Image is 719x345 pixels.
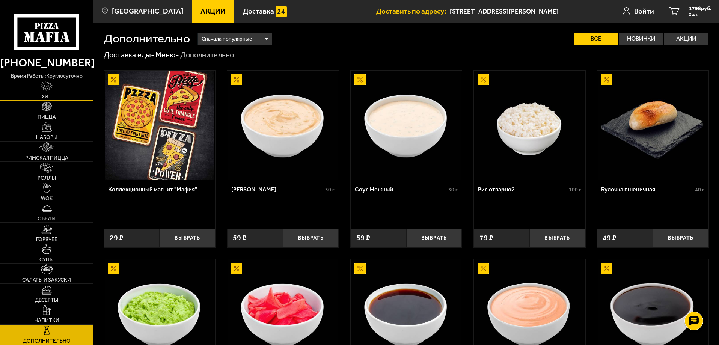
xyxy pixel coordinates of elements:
span: Хит [42,94,52,99]
a: АкционныйКоллекционный магнит "Мафия" [104,71,216,180]
span: Римская пицца [25,155,68,161]
span: 100 г [569,187,581,193]
span: Доставка [243,8,274,15]
a: АкционныйСоус Деликатес [227,71,339,180]
img: Коллекционный магнит "Мафия" [105,71,214,180]
span: 40 г [695,187,704,193]
button: Выбрать [529,229,585,247]
span: Войти [634,8,654,15]
img: Акционный [231,74,242,85]
button: Выбрать [406,229,462,247]
span: Напитки [34,318,59,323]
span: Сначала популярные [202,32,252,46]
span: WOK [41,196,53,201]
button: Выбрать [160,229,215,247]
label: Новинки [619,33,663,45]
a: АкционныйРис отварной [474,71,585,180]
span: улица Маршала Казакова, 14к1 [450,5,594,18]
span: Горячее [36,237,57,242]
img: Акционный [231,263,242,274]
label: Акции [664,33,708,45]
img: Булочка пшеничная [598,71,708,180]
img: Соус Деликатес [228,71,338,180]
img: Акционный [601,74,612,85]
img: Рис отварной [475,71,584,180]
img: Акционный [478,74,489,85]
a: Доставка еды- [104,50,154,59]
div: [PERSON_NAME] [231,186,323,193]
h1: Дополнительно [104,33,190,45]
span: 59 ₽ [233,234,247,242]
span: 49 ₽ [603,234,617,242]
a: Меню- [155,50,179,59]
span: 59 ₽ [356,234,370,242]
span: 30 г [325,187,335,193]
span: 1798 руб. [689,6,711,11]
img: Соус Нежный [351,71,461,180]
img: Акционный [108,263,119,274]
span: 30 г [448,187,458,193]
div: Рис отварной [478,186,567,193]
div: Соус Нежный [355,186,447,193]
span: 2 шт. [689,12,711,17]
input: Ваш адрес доставки [450,5,594,18]
img: Акционный [354,74,366,85]
button: Выбрать [653,229,708,247]
span: Акции [200,8,226,15]
span: Пицца [38,114,56,120]
img: 15daf4d41897b9f0e9f617042186c801.svg [276,6,287,17]
a: АкционныйСоус Нежный [351,71,462,180]
span: [GEOGRAPHIC_DATA] [112,8,183,15]
span: Роллы [38,176,56,181]
span: Десерты [35,298,58,303]
img: Акционный [354,263,366,274]
span: Салаты и закуски [22,277,71,283]
a: АкционныйБулочка пшеничная [597,71,708,180]
span: Дополнительно [23,339,71,344]
span: 29 ₽ [110,234,124,242]
img: Акционный [478,263,489,274]
span: Наборы [36,135,57,140]
label: Все [574,33,618,45]
div: Дополнительно [180,50,234,60]
span: Доставить по адресу: [376,8,450,15]
span: Обеды [38,216,56,221]
img: Акционный [108,74,119,85]
div: Коллекционный магнит "Мафия" [108,186,210,193]
button: Выбрать [283,229,339,247]
div: Булочка пшеничная [601,186,693,193]
img: Акционный [601,263,612,274]
span: Супы [39,257,54,262]
span: 79 ₽ [479,234,493,242]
